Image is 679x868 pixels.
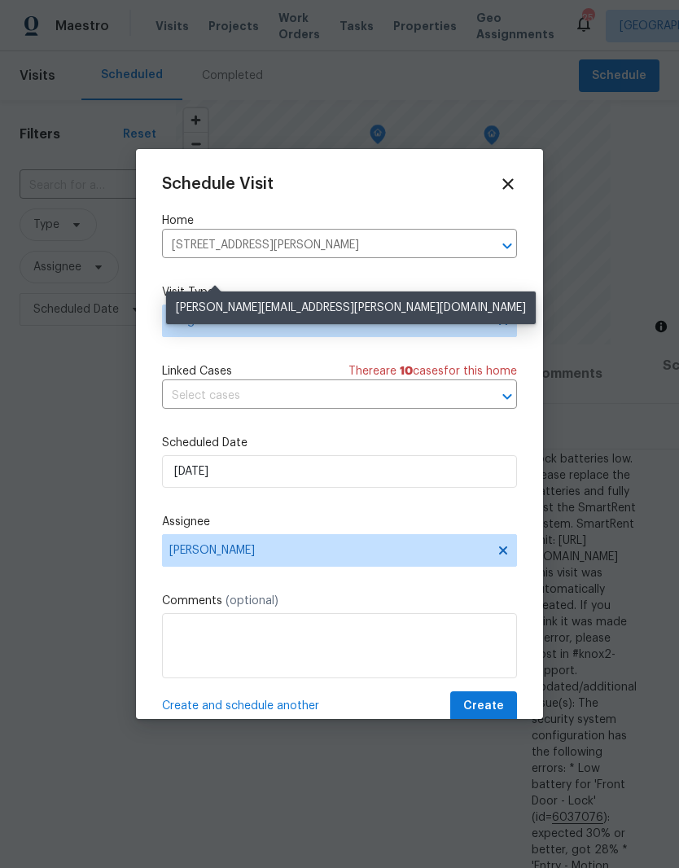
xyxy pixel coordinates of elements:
input: M/D/YYYY [162,455,517,488]
span: Close [499,175,517,193]
span: Create [463,696,504,717]
input: Enter in an address [162,233,471,258]
input: Select cases [162,384,471,409]
span: Linked Cases [162,363,232,379]
label: Visit Type [162,284,517,300]
label: Assignee [162,514,517,530]
button: Create [450,691,517,721]
span: There are case s for this home [348,363,517,379]
label: Home [162,213,517,229]
button: Open [496,235,519,257]
button: Open [496,385,519,408]
label: Scheduled Date [162,435,517,451]
span: Create and schedule another [162,698,319,714]
span: (optional) [226,595,278,607]
span: 10 [400,366,413,377]
span: [PERSON_NAME] [169,544,488,557]
div: [PERSON_NAME][EMAIL_ADDRESS][PERSON_NAME][DOMAIN_NAME] [166,292,536,324]
span: Schedule Visit [162,176,274,192]
label: Comments [162,593,517,609]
